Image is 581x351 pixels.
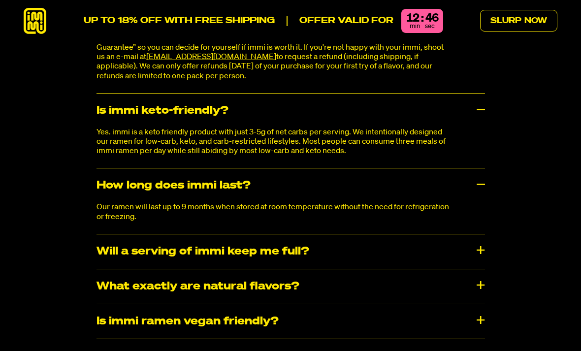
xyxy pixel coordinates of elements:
div: 12 [406,13,419,25]
p: We think so! We’ve spent years sourcing high quality, nutritious ingredients so you can enrich yo... [97,25,450,81]
span: min [410,23,420,30]
span: sec [425,23,435,30]
p: Yes. immi is a keto friendly product with just 3-5g of net carbs per serving. We intentionally de... [97,128,450,157]
iframe: Marketing Popup [5,305,106,346]
p: Offer valid for [287,16,393,26]
div: Is immi keto-friendly? [97,94,485,128]
div: 46 [425,13,438,25]
div: Will a serving of immi keep me full? [97,234,485,269]
div: How long does immi last? [97,168,485,203]
p: UP TO 18% OFF WITH FREE SHIPPING [84,16,275,26]
a: [EMAIL_ADDRESS][DOMAIN_NAME] [146,53,276,61]
div: What exactly are natural flavors? [97,269,485,304]
a: Slurp Now [480,10,557,32]
div: Is immi ramen vegan friendly? [97,304,485,339]
p: Our ramen will last up to 9 months when stored at room temperature without the need for refrigera... [97,203,450,222]
div: : [421,13,423,25]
